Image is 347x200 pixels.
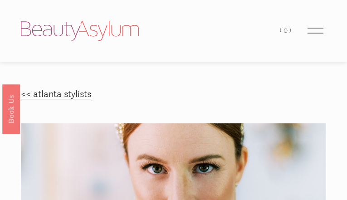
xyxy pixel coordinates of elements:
[280,24,293,37] a: 0 items in cart
[289,26,293,34] span: )
[21,89,91,100] a: << atlanta stylists
[280,26,283,34] span: (
[21,21,139,41] img: Beauty Asylum | Bridal Hair &amp; Makeup Charlotte &amp; Atlanta
[2,84,20,133] a: Book Us
[283,26,289,34] span: 0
